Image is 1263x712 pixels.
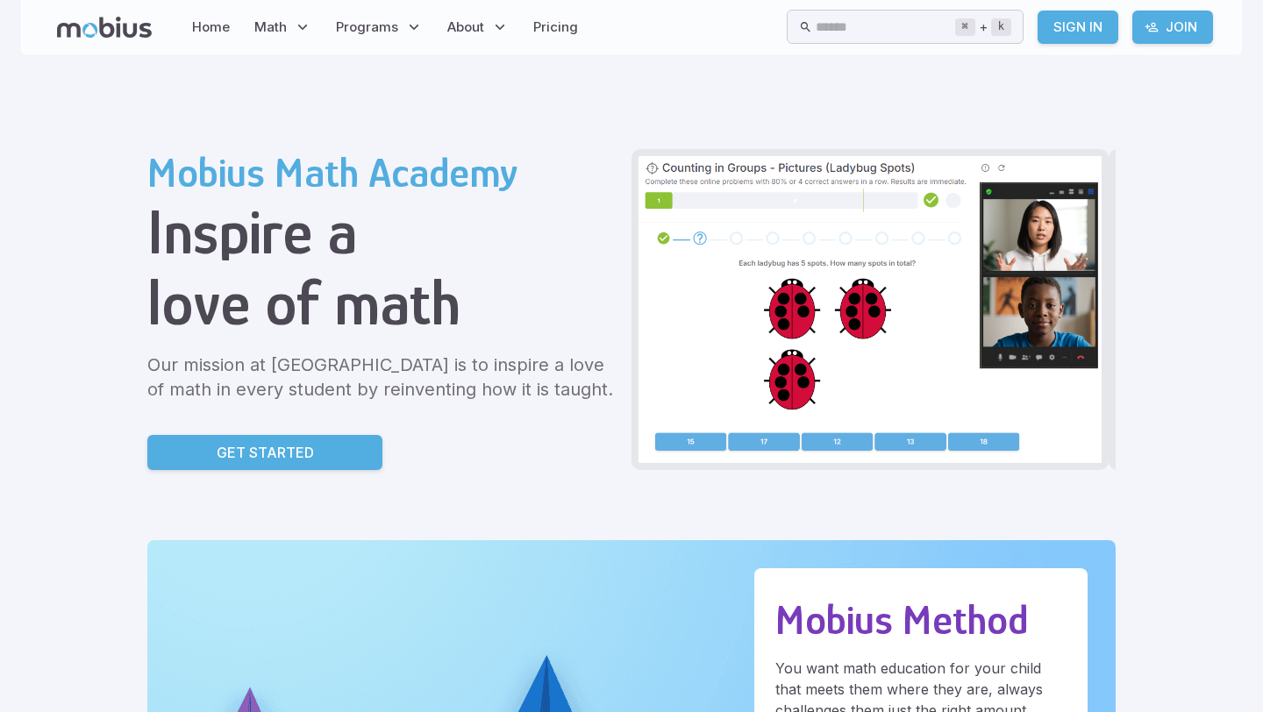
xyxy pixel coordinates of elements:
span: Math [254,18,287,37]
kbd: k [991,18,1011,36]
a: Sign In [1038,11,1118,44]
kbd: ⌘ [955,18,975,36]
a: Pricing [528,7,583,47]
a: Get Started [147,435,382,470]
a: Home [187,7,235,47]
h1: Inspire a [147,196,617,267]
h1: love of math [147,267,617,338]
div: + [955,17,1011,38]
p: Our mission at [GEOGRAPHIC_DATA] is to inspire a love of math in every student by reinventing how... [147,352,617,402]
span: About [447,18,484,37]
span: Programs [336,18,398,37]
h2: Mobius Math Academy [147,149,617,196]
p: Get Started [217,442,314,463]
h2: Mobius Method [775,596,1067,644]
a: Join [1132,11,1213,44]
img: Grade 2 Class [639,156,1102,463]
